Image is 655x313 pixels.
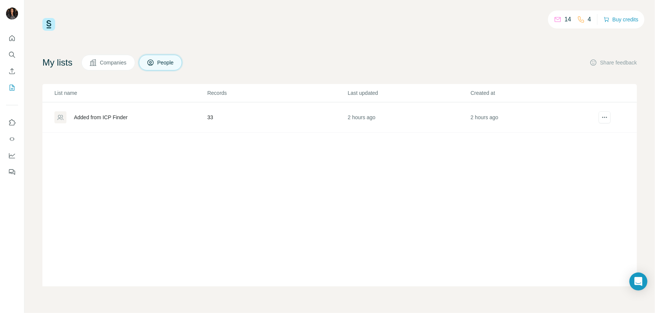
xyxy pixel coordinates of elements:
button: Search [6,48,18,61]
h4: My lists [42,57,72,69]
p: 4 [588,15,591,24]
img: Surfe Logo [42,18,55,31]
button: Feedback [6,165,18,179]
td: 2 hours ago [470,102,593,133]
td: 2 hours ago [347,102,470,133]
p: Last updated [348,89,470,97]
td: 33 [207,102,347,133]
p: Records [207,89,347,97]
p: 14 [565,15,571,24]
button: actions [599,111,611,123]
p: Created at [471,89,593,97]
button: Use Surfe API [6,132,18,146]
button: My lists [6,81,18,94]
button: Dashboard [6,149,18,162]
button: Use Surfe on LinkedIn [6,116,18,129]
span: People [157,59,175,66]
button: Buy credits [604,14,638,25]
button: Enrich CSV [6,64,18,78]
img: Avatar [6,7,18,19]
button: Quick start [6,31,18,45]
div: Added from ICP Finder [74,114,128,121]
p: List name [54,89,206,97]
span: Companies [100,59,127,66]
button: Share feedback [590,59,637,66]
div: Open Intercom Messenger [629,273,647,291]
